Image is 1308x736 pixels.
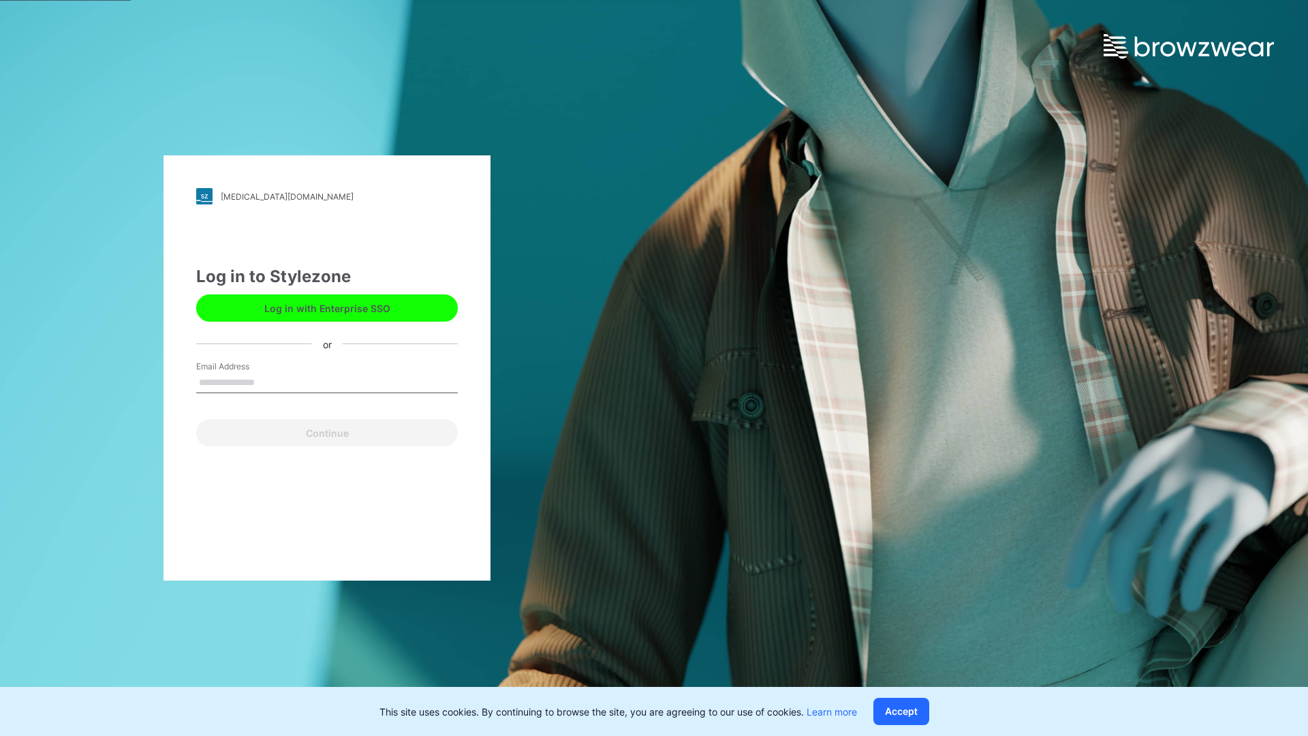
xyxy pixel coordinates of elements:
[196,188,213,204] img: stylezone-logo.562084cfcfab977791bfbf7441f1a819.svg
[196,294,458,322] button: Log in with Enterprise SSO
[379,705,857,719] p: This site uses cookies. By continuing to browse the site, you are agreeing to our use of cookies.
[312,337,343,351] div: or
[807,706,857,718] a: Learn more
[196,361,292,373] label: Email Address
[873,698,929,725] button: Accept
[196,264,458,289] div: Log in to Stylezone
[221,191,354,202] div: [MEDICAL_DATA][DOMAIN_NAME]
[196,188,458,204] a: [MEDICAL_DATA][DOMAIN_NAME]
[1104,34,1274,59] img: browzwear-logo.e42bd6dac1945053ebaf764b6aa21510.svg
